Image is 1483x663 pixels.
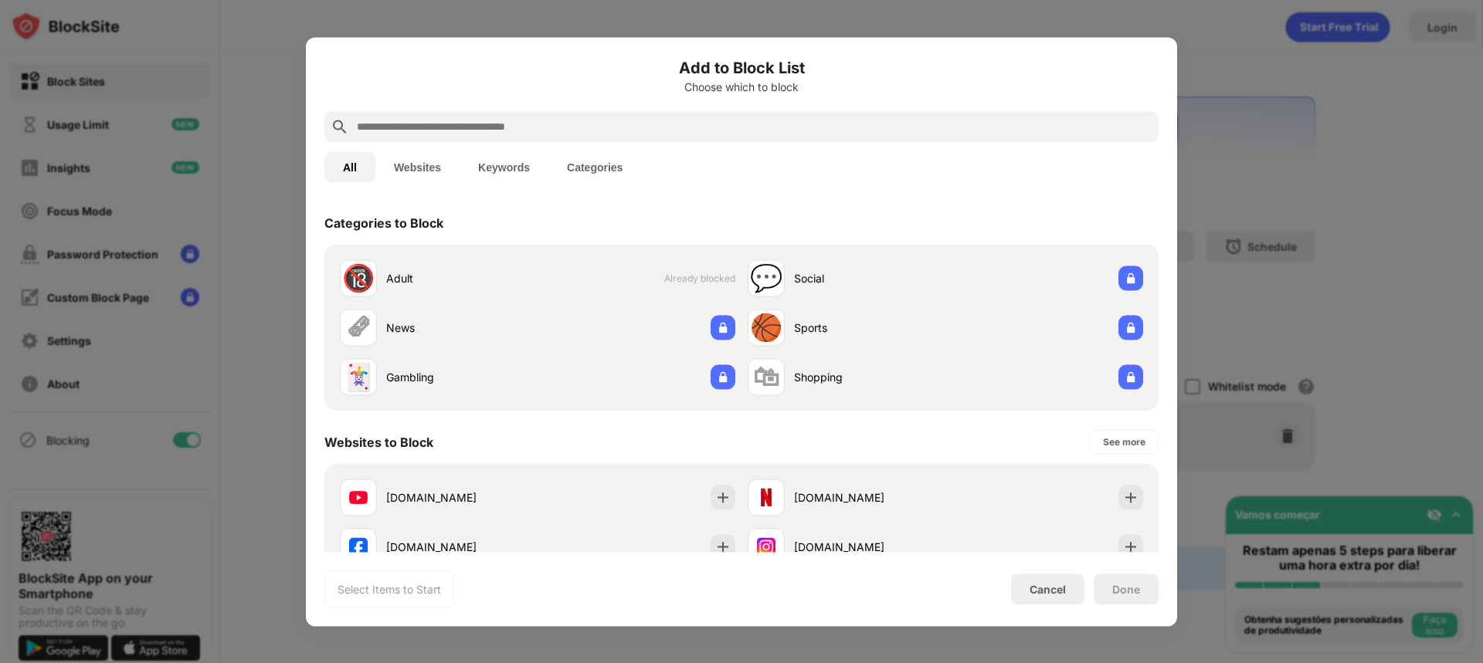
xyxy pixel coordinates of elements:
div: Shopping [794,369,945,385]
div: Done [1112,583,1140,595]
div: Gambling [386,369,538,385]
span: Already blocked [664,272,735,284]
div: [DOMAIN_NAME] [386,539,538,555]
div: 🗞 [345,312,372,343]
div: Cancel [1030,583,1066,596]
div: [DOMAIN_NAME] [794,539,945,555]
button: Websites [375,151,460,182]
button: All [324,151,375,182]
div: Categories to Block [324,215,443,230]
h6: Add to Block List [324,56,1159,79]
img: favicons [757,537,775,556]
img: search.svg [331,117,349,136]
div: See more [1103,434,1145,449]
div: Adult [386,270,538,286]
div: Choose which to block [324,80,1159,93]
div: Websites to Block [324,434,433,449]
div: [DOMAIN_NAME] [386,489,538,506]
img: favicons [349,537,368,556]
img: favicons [349,488,368,506]
button: Categories [548,151,641,182]
div: 🃏 [342,361,375,393]
div: Social [794,270,945,286]
div: 💬 [750,262,782,294]
div: News [386,320,538,336]
div: [DOMAIN_NAME] [794,489,945,506]
img: favicons [757,488,775,506]
button: Keywords [460,151,548,182]
div: Sports [794,320,945,336]
div: 🏀 [750,312,782,343]
div: 🔞 [342,262,375,294]
div: 🛍 [753,361,779,393]
div: Select Items to Start [338,581,441,597]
